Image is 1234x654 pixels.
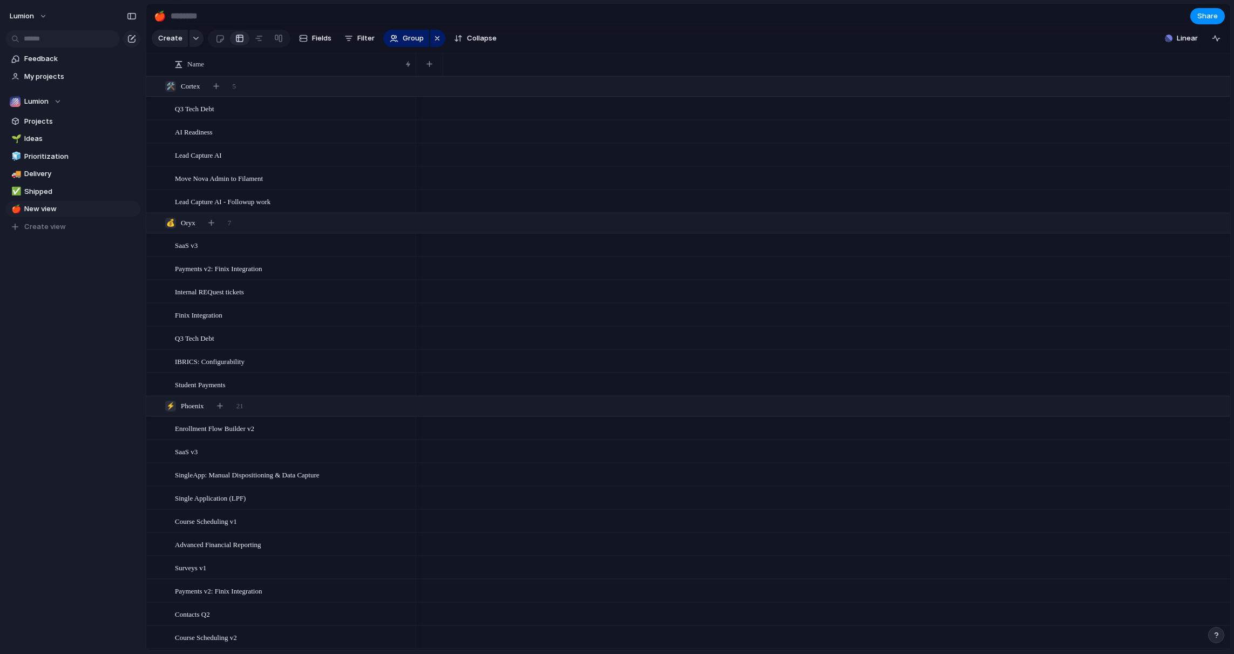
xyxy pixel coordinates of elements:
span: Q3 Tech Debt [175,332,214,344]
button: Fields [295,30,336,47]
button: Create [152,30,188,47]
div: 🌱 [11,133,19,145]
button: 🍎 [10,204,21,214]
span: Create [158,33,182,44]
button: 🍎 [151,8,168,25]
span: New view [24,204,137,214]
span: Move Nova Admin to Filament [175,172,263,184]
span: Filter [357,33,375,44]
div: 🛠️ [165,81,176,92]
span: Surveys v1 [175,561,206,574]
a: My projects [5,69,140,85]
button: Share [1190,8,1225,24]
button: Group [383,30,429,47]
span: Prioritization [24,151,137,162]
span: Shipped [24,186,137,197]
span: Group [403,33,424,44]
span: Advanced Financial Reporting [175,538,261,550]
span: SaaS v3 [175,239,198,251]
div: 🍎 [11,203,19,215]
button: ✅ [10,186,21,197]
span: SingleApp: Manual Dispositioning & Data Capture [175,468,320,481]
span: Finix Integration [175,308,222,321]
span: Cortex [181,81,200,92]
a: 🚚Delivery [5,166,140,182]
a: Feedback [5,51,140,67]
span: Lumion [10,11,34,22]
span: AI Readiness [175,125,213,138]
span: 5 [232,81,236,92]
span: Linear [1177,33,1198,44]
span: IBRICS: Configurability [175,355,245,367]
span: Course Scheduling v2 [175,631,237,643]
span: Q3 Tech Debt [175,102,214,114]
a: 🧊Prioritization [5,149,140,165]
span: Student Payments [175,378,226,390]
span: 21 [236,401,243,412]
span: Oryx [181,218,195,228]
a: 🍎New view [5,201,140,217]
button: Lumion [5,93,140,110]
span: Feedback [24,53,137,64]
a: ✅Shipped [5,184,140,200]
span: Fields [312,33,331,44]
button: Create view [5,219,140,235]
a: Projects [5,113,140,130]
span: My projects [24,71,137,82]
span: Create view [24,221,66,232]
span: Lumion [24,96,49,107]
span: Course Scheduling v1 [175,515,237,527]
a: 🌱Ideas [5,131,140,147]
span: Contacts Q2 [175,608,210,620]
div: 🚚 [11,168,19,180]
span: Single Application (LPF) [175,491,246,504]
span: Payments v2: Finix Integration [175,584,262,597]
span: Share [1197,11,1218,22]
span: Collapse [467,33,497,44]
span: Delivery [24,168,137,179]
span: SaaS v3 [175,445,198,457]
div: 🍎 [154,9,166,23]
span: Phoenix [181,401,204,412]
div: ✅ [11,185,19,198]
button: 🚚 [10,168,21,179]
span: Enrollment Flow Builder v2 [175,422,254,434]
span: Internal REQuest tickets [175,285,244,298]
span: Projects [24,116,137,127]
div: 🧊 [11,150,19,163]
button: 🧊 [10,151,21,162]
button: Filter [340,30,379,47]
span: Payments v2: Finix Integration [175,262,262,274]
div: 💰 [165,218,176,228]
div: ⚡ [165,401,176,412]
button: Collapse [450,30,501,47]
button: Lumion [5,8,53,25]
span: Lead Capture AI [175,149,222,161]
span: 7 [228,218,232,228]
span: Lead Capture AI - Followup work [175,195,270,207]
button: Linear [1161,30,1202,46]
span: Ideas [24,133,137,144]
span: Name [187,59,204,70]
button: 🌱 [10,133,21,144]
